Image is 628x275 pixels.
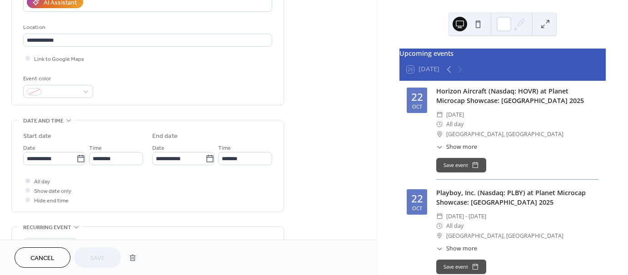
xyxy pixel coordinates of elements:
div: ​ [436,211,443,221]
span: All day [446,119,464,129]
div: Location [23,23,270,32]
div: 22 [411,194,423,204]
div: ​ [436,143,443,152]
span: Date [23,143,35,153]
div: Event color [23,74,91,83]
button: Save event [436,158,486,172]
span: [DATE] [446,110,464,119]
span: [DATE] - [DATE] [446,211,486,221]
div: Horizon Aircraft (Nasdaq: HOVR) at Planet Microcap Showcase: [GEOGRAPHIC_DATA] 2025 [436,86,598,106]
div: End date [152,132,178,141]
button: ​Show more [436,143,477,152]
div: ​ [436,119,443,129]
button: Save event [436,260,486,274]
span: Date and time [23,116,64,126]
span: Time [218,143,231,153]
div: Start date [23,132,51,141]
span: Date [152,143,164,153]
div: ​ [436,110,443,119]
span: Show more [446,143,477,152]
span: Cancel [30,254,55,263]
button: Cancel [15,247,70,268]
span: Show more [446,245,477,253]
div: 22 [411,92,423,103]
span: Time [89,143,102,153]
div: Playboy, Inc. (Nasdaq: PLBY) at Planet Microcap Showcase: [GEOGRAPHIC_DATA] 2025 [436,188,598,207]
div: Oct [412,206,422,211]
span: All day [34,177,50,187]
span: Show date only [34,187,71,196]
div: ​ [436,221,443,231]
span: All day [446,221,464,231]
span: [GEOGRAPHIC_DATA], [GEOGRAPHIC_DATA] [446,231,563,241]
span: Link to Google Maps [34,54,84,64]
div: Oct [412,104,422,109]
span: Recurring event [23,223,71,232]
div: ​ [436,245,443,253]
div: ​ [436,231,443,241]
button: ​Show more [436,245,477,253]
div: ​ [436,129,443,139]
div: Upcoming events [399,49,606,59]
span: [GEOGRAPHIC_DATA], [GEOGRAPHIC_DATA] [446,129,563,139]
span: Hide end time [34,196,69,206]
